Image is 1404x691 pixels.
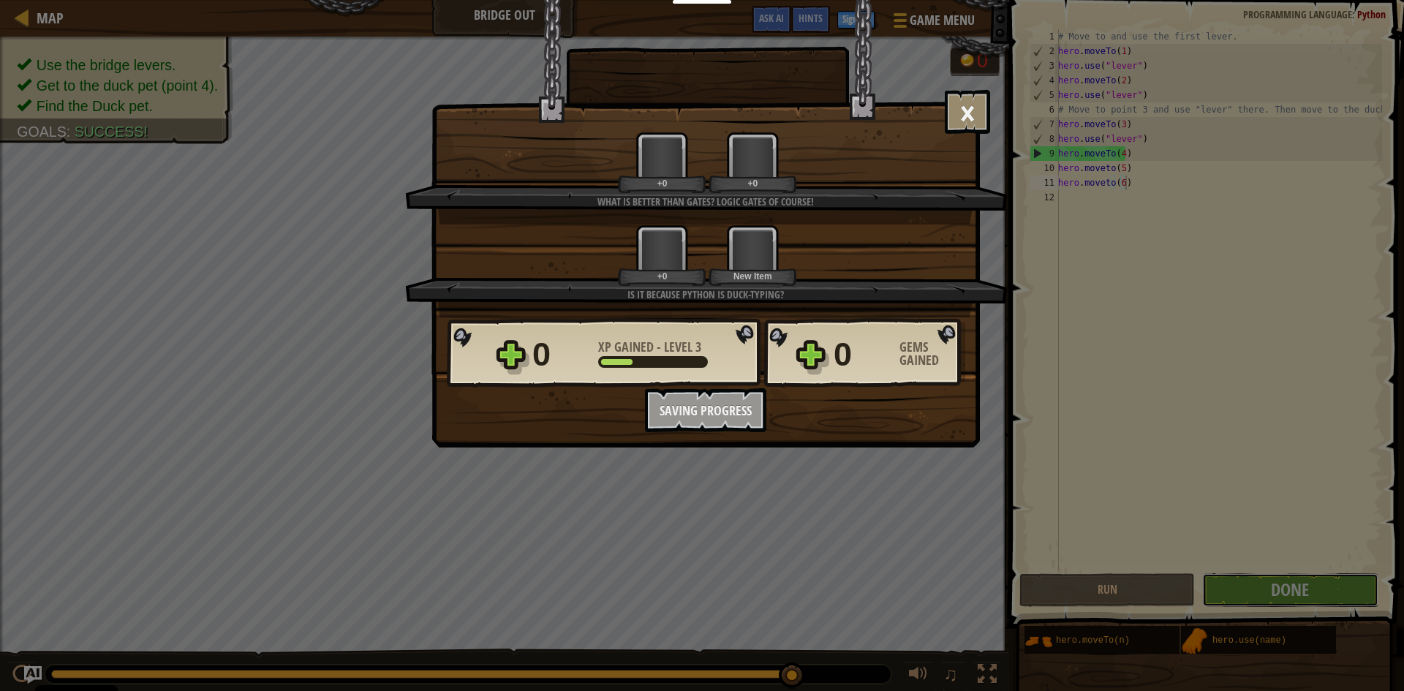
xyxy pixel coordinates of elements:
div: New Item [712,271,794,282]
div: 0 [532,331,589,378]
div: - [598,341,701,354]
span: Level [661,338,695,356]
div: +0 [621,271,703,282]
div: Is it because Python is duck-typing? [475,287,936,302]
span: XP Gained [598,338,657,356]
div: +0 [621,178,703,189]
div: +0 [712,178,794,189]
div: What is better than gates? Logic gates of course! [475,195,936,209]
div: 0 [834,331,891,378]
button: × [945,90,990,134]
span: 3 [695,338,701,356]
div: Gems Gained [899,341,965,367]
